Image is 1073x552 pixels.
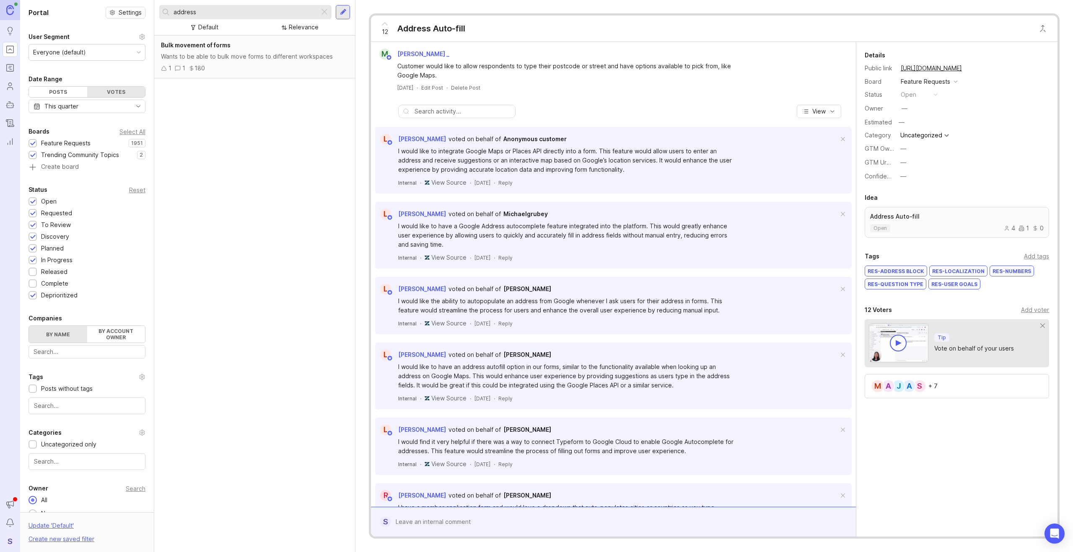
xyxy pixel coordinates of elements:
div: M [871,379,884,393]
div: a [902,379,916,393]
p: 2 [140,152,143,158]
div: Reply [498,461,513,468]
a: Bulk movement of formsWants to be able to bulk move forms to different workspaces11180 [154,36,355,78]
div: S [913,379,926,393]
div: Feature Requests [41,139,91,148]
a: L[PERSON_NAME] [375,349,446,360]
div: I have a member application form and would love a dropdown that auto-populates cities or countrie... [398,503,733,521]
p: 1951 [131,140,143,147]
div: Date Range [29,74,62,84]
div: Address Auto-fill [397,23,465,34]
a: Reporting [3,134,18,149]
input: Search... [34,401,140,410]
time: [DATE] [397,85,413,91]
a: View Source [431,253,467,262]
div: All [37,495,52,505]
div: Update ' Default ' [29,521,74,534]
div: voted on behalf of [448,491,501,500]
div: L [380,424,391,435]
div: 4 [1004,225,1015,231]
div: RES-Localization [930,266,987,276]
div: Estimated [865,119,892,125]
a: [PERSON_NAME] [503,491,551,500]
div: — [902,104,907,113]
a: Roadmaps [3,60,18,75]
div: · [494,320,495,327]
a: Settings [106,7,145,18]
a: Changelog [3,116,18,131]
div: RES-Numbers [990,266,1034,276]
div: Customer would like to allow respondents to type their postcode or street and have options availa... [397,62,733,80]
p: Address Auto-fill [870,212,1044,221]
a: [DATE] [397,84,413,91]
div: 1 [182,64,185,73]
img: Canny Home [6,5,14,15]
span: [PERSON_NAME] [398,492,446,499]
label: By account owner [87,326,145,343]
div: open [901,90,916,99]
div: Reply [498,320,513,327]
div: Open [41,197,57,206]
span: [PERSON_NAME] [398,135,446,142]
a: Anonymous customer [503,134,567,144]
div: Tags [29,372,43,382]
div: Feature Requests [901,77,950,86]
div: To Review [41,220,71,230]
time: [DATE] [474,461,490,467]
div: · [420,320,421,327]
div: j [892,379,905,393]
div: 1 [168,64,171,73]
div: Default [198,23,218,32]
span: [PERSON_NAME] [398,426,446,433]
a: View Source [431,460,467,468]
div: · [470,461,471,468]
div: · [417,84,418,91]
a: L[PERSON_NAME] [375,209,446,219]
svg: toggle icon [132,103,145,110]
div: · [494,395,495,402]
time: [DATE] [474,395,490,402]
div: M [379,49,390,59]
span: View [812,107,826,116]
div: Complete [41,279,68,288]
img: zendesk [425,255,430,260]
img: member badge [387,355,393,361]
label: By name [29,326,87,343]
div: This quarter [44,102,78,111]
p: Tip [938,334,946,341]
div: Requested [41,209,72,218]
div: — [900,158,906,167]
div: Search [126,486,145,491]
div: Posts without tags [41,384,93,393]
div: Reply [498,395,513,402]
div: Votes [87,87,145,97]
a: [PERSON_NAME] [503,425,551,434]
div: · [494,461,495,468]
a: View Source [431,394,467,402]
div: Open Intercom Messenger [1044,524,1065,544]
div: I would like to have a Google Address autocomplete feature integrated into the platform. This wou... [398,222,733,249]
p: open [873,225,887,232]
div: Status [29,185,47,195]
div: L [380,134,391,144]
div: Category [865,131,894,140]
div: A [881,379,895,393]
div: RES-Question Type [865,279,926,289]
div: Boards [29,126,49,137]
div: Add tags [1024,252,1049,261]
span: View Source [431,320,467,327]
a: L[PERSON_NAME] [375,284,446,294]
div: · [470,179,471,186]
div: S [380,516,391,527]
div: Categories [29,428,62,438]
div: — [900,172,906,181]
span: [PERSON_NAME] [503,285,551,292]
div: · [420,461,421,468]
div: · [470,320,471,327]
span: [PERSON_NAME] [398,285,446,292]
a: M[PERSON_NAME] _ [374,49,456,59]
a: View Source [431,319,467,328]
span: [PERSON_NAME] _ [397,50,449,57]
div: Board [865,77,894,86]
